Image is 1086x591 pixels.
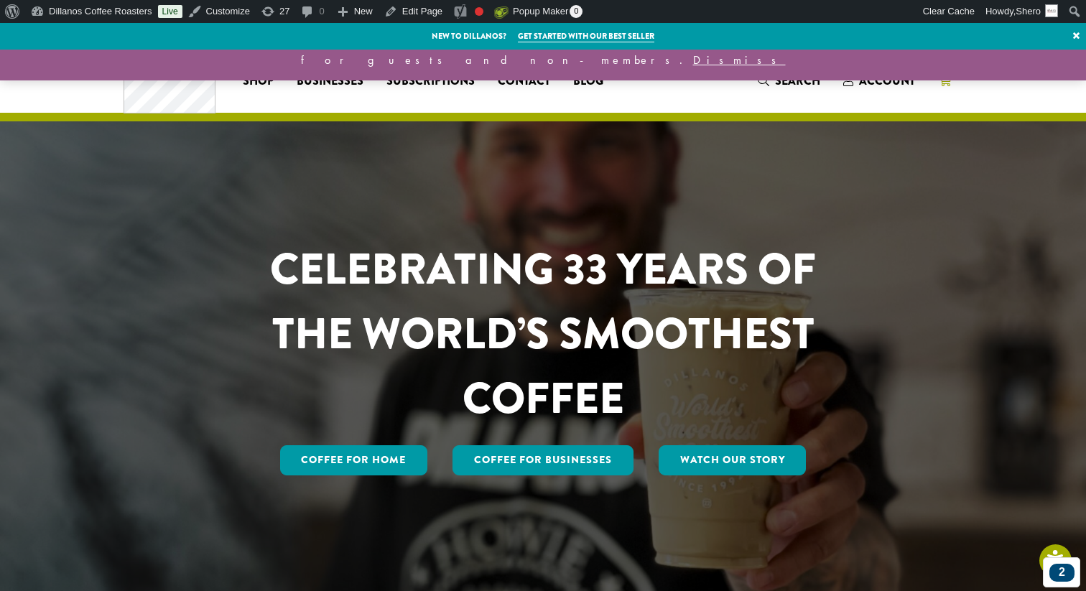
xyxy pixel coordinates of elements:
span: 0 [570,5,583,18]
span: Shero [1016,6,1041,17]
span: Contact [498,73,550,90]
a: Coffee For Businesses [452,445,633,475]
span: Businesses [297,73,363,90]
span: Search [775,73,820,89]
a: Search [746,69,832,93]
a: Live [158,5,182,18]
a: Watch Our Story [659,445,807,475]
a: × [1067,23,1086,49]
a: Dismiss [693,52,786,68]
h1: CELEBRATING 33 YEARS OF THE WORLD’S SMOOTHEST COFFEE [228,237,858,431]
a: Get started with our best seller [518,30,654,42]
div: Focus keyphrase not set [475,7,483,16]
a: Shop [231,70,285,93]
span: Blog [573,73,603,90]
span: Subscriptions [386,73,475,90]
span: Account [859,73,915,89]
a: Coffee for Home [280,445,428,475]
span: Shop [243,73,274,90]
